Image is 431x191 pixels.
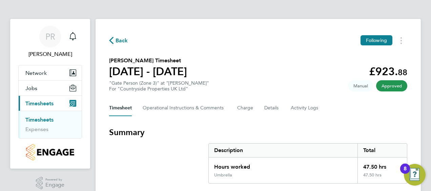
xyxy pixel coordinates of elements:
span: Jobs [25,85,37,91]
nav: Main navigation [10,19,90,169]
button: Timesheets [19,96,82,111]
a: Timesheets [25,116,54,123]
span: Back [116,37,128,45]
button: Back [109,36,128,45]
div: Description [209,144,357,157]
span: Following [366,37,387,43]
span: Network [25,70,47,76]
div: Summary [208,143,407,184]
button: Charge [237,100,253,116]
div: "Gate Person (Zone 3)" at "[PERSON_NAME]" [109,80,209,92]
span: This timesheet has been approved. [376,80,407,91]
button: Details [264,100,280,116]
button: Following [361,35,392,45]
button: Jobs [19,81,82,95]
span: This timesheet was manually created. [348,80,373,91]
h2: [PERSON_NAME] Timesheet [109,57,187,65]
button: Network [19,65,82,80]
a: Go to home page [18,144,82,161]
div: Umbrella [214,172,232,178]
span: PR [45,32,55,41]
div: Timesheets [19,111,82,138]
img: countryside-properties-logo-retina.png [26,144,74,161]
span: Powered by [45,177,64,183]
div: Total [357,144,407,157]
span: Paul Robinson [18,50,82,58]
span: Engage [45,182,64,188]
div: For "Countryside Properties UK Ltd" [109,86,209,92]
a: Powered byEngage [36,177,65,190]
div: 47.50 hrs [357,172,407,183]
a: Expenses [25,126,48,132]
app-decimal: £923. [369,65,407,78]
button: Open Resource Center, 8 new notifications [404,164,426,186]
div: Hours worked [209,157,357,172]
div: 8 [404,169,407,177]
h1: [DATE] - [DATE] [109,65,187,78]
span: 88 [398,67,407,77]
span: Timesheets [25,100,54,107]
button: Timesheet [109,100,132,116]
button: Timesheets Menu [395,35,407,46]
a: PR[PERSON_NAME] [18,26,82,58]
div: 47.50 hrs [357,157,407,172]
button: Activity Logs [291,100,319,116]
h3: Summary [109,127,407,138]
button: Operational Instructions & Comments [143,100,226,116]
